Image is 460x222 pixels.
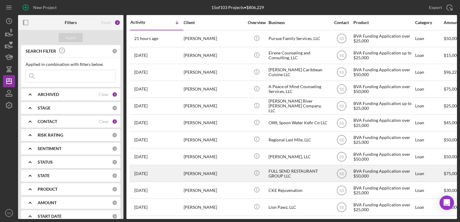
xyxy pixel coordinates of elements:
button: SS [3,207,15,219]
div: [PERSON_NAME] River [PERSON_NAME] Company, LLC [269,98,329,114]
div: Pursue Family Services, LLC [269,31,329,47]
time: 2025-08-07 18:18 [134,103,148,108]
b: Filters [65,20,77,25]
div: Overview [245,20,268,25]
div: 0 [112,146,117,151]
div: Business [269,20,329,25]
div: BVA Funding Application over $25,000 [353,115,414,131]
b: SENTIMENT [38,146,61,151]
div: Loan [415,31,443,47]
div: A Peace of Mind Counseling Services, LLC [269,81,329,97]
div: BVA Funding Application over $25,000 [353,31,414,47]
time: 2025-07-21 10:06 [134,154,148,159]
div: 0 [112,132,117,138]
div: 1 [112,92,117,97]
time: 2025-07-08 17:47 [134,205,148,210]
div: 0 [112,200,117,205]
div: CKE Rejuvenation [269,182,329,198]
time: 2025-08-04 19:12 [134,120,148,125]
div: Clear [99,92,109,97]
div: 1 [112,119,117,124]
div: [PERSON_NAME] [184,199,244,215]
b: AMOUNT [38,200,57,205]
div: Loan [415,98,443,114]
div: Loan [415,165,443,181]
div: Regional Last Mile, LLC [269,132,329,148]
div: BVA Funding Application up to $25,000 [353,48,414,63]
div: [PERSON_NAME] [184,48,244,63]
b: ARCHIVED [38,92,59,97]
div: Loan [415,48,443,63]
b: START DATE [38,214,62,219]
div: 0 [112,48,117,54]
div: [PERSON_NAME], LLC [269,149,329,165]
div: [PERSON_NAME] [184,149,244,165]
div: Client [184,20,244,25]
div: 0 [112,214,117,219]
div: Open Intercom Messenger [440,196,454,210]
div: Product [353,20,414,25]
div: [PERSON_NAME] [184,132,244,148]
div: [PERSON_NAME] [184,81,244,97]
div: Eirene Counseling and Consulting, LLC [269,48,329,63]
div: [PERSON_NAME] [184,115,244,131]
time: 2025-07-17 14:10 [134,171,148,176]
time: 2025-08-12 16:47 [134,70,148,75]
div: Loan [415,81,443,97]
div: BVA Funding Application over $25,000 [353,199,414,215]
div: [PERSON_NAME] [184,98,244,114]
div: [PERSON_NAME] [184,31,244,47]
div: Export [429,2,442,14]
div: [PERSON_NAME] [184,182,244,198]
div: Apply [65,33,76,42]
button: Apply [59,33,83,42]
time: 2025-07-14 22:07 [134,188,148,193]
b: STATE [38,173,50,178]
div: BVA Funding Application over $25,000 [353,182,414,198]
div: 2 [114,20,120,26]
text: SS [339,155,344,159]
div: New Project [33,2,57,14]
div: BVA Funding Application over $50,000 [353,149,414,165]
text: SS [339,87,344,91]
b: PRODUCT [38,187,57,192]
div: Category [415,20,443,25]
time: 2025-08-11 20:11 [134,87,148,91]
time: 2025-08-12 17:38 [134,53,148,58]
div: [PERSON_NAME] [184,64,244,80]
div: Loan [415,182,443,198]
div: Loan [415,149,443,165]
text: SS [339,70,344,75]
div: Loan [415,132,443,148]
div: BVA Funding Application over $25,000 [353,132,414,148]
text: SS [339,171,344,176]
text: SS [7,211,11,215]
div: Loan [415,199,443,215]
b: STAGE [38,106,51,110]
b: SEARCH FILTER [26,49,56,54]
div: Contact [330,20,353,25]
div: BVA Funding Application over $50,000 [353,81,414,97]
div: 0 [112,159,117,165]
text: SS [339,37,344,41]
b: STATUS [38,160,53,165]
div: 0 [112,173,117,178]
text: SS [339,54,344,58]
button: New Project [18,2,63,14]
div: Lion Pawz, LLC [269,199,329,215]
div: Applied in combination with filters below [26,62,116,67]
div: FULL SEND RESTAURANT GROUP LLC [269,165,329,181]
div: BVA Funding Application up to $25,000 [353,98,414,114]
div: [PERSON_NAME] [184,165,244,181]
div: 0 [112,105,117,111]
div: BVA Funding Application over $50,000 [353,64,414,80]
div: BVA Funding Application over $50,000 [353,165,414,181]
div: 0 [112,187,117,192]
div: Clear [99,119,109,124]
div: Loan [415,64,443,80]
time: 2025-07-28 12:53 [134,137,148,142]
button: Export [423,2,457,14]
div: 15 of 103 Projects • $806,229 [211,5,264,10]
div: Reset [101,20,111,25]
b: RISK RATING [38,133,63,137]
